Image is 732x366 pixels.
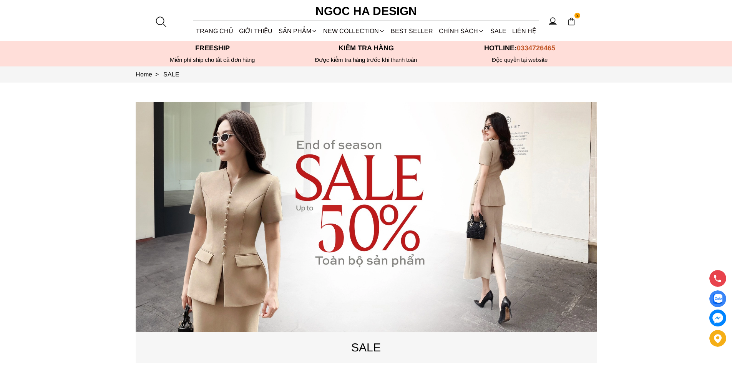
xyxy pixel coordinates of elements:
a: LIÊN HỆ [509,21,539,41]
h6: Độc quyền tại website [443,56,597,63]
a: Ngoc Ha Design [309,2,424,20]
span: 0334726465 [517,44,555,52]
a: NEW COLLECTION [320,21,388,41]
div: SẢN PHẨM [276,21,320,41]
a: GIỚI THIỆU [236,21,276,41]
p: Hotline: [443,44,597,52]
a: BEST SELLER [388,21,436,41]
a: messenger [709,310,726,326]
img: Display image [713,294,722,304]
a: TRANG CHỦ [193,21,236,41]
a: Link to SALE [163,71,179,78]
p: SALE [136,338,597,356]
div: Miễn phí ship cho tất cả đơn hàng [136,56,289,63]
a: Display image [709,290,726,307]
a: SALE [487,21,509,41]
a: Link to Home [136,71,163,78]
font: Kiểm tra hàng [339,44,394,52]
img: img-CART-ICON-ksit0nf1 [567,17,576,26]
p: Được kiểm tra hàng trước khi thanh toán [289,56,443,63]
span: 2 [574,13,581,19]
p: Freeship [136,44,289,52]
div: Chính sách [436,21,487,41]
span: > [152,71,162,78]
